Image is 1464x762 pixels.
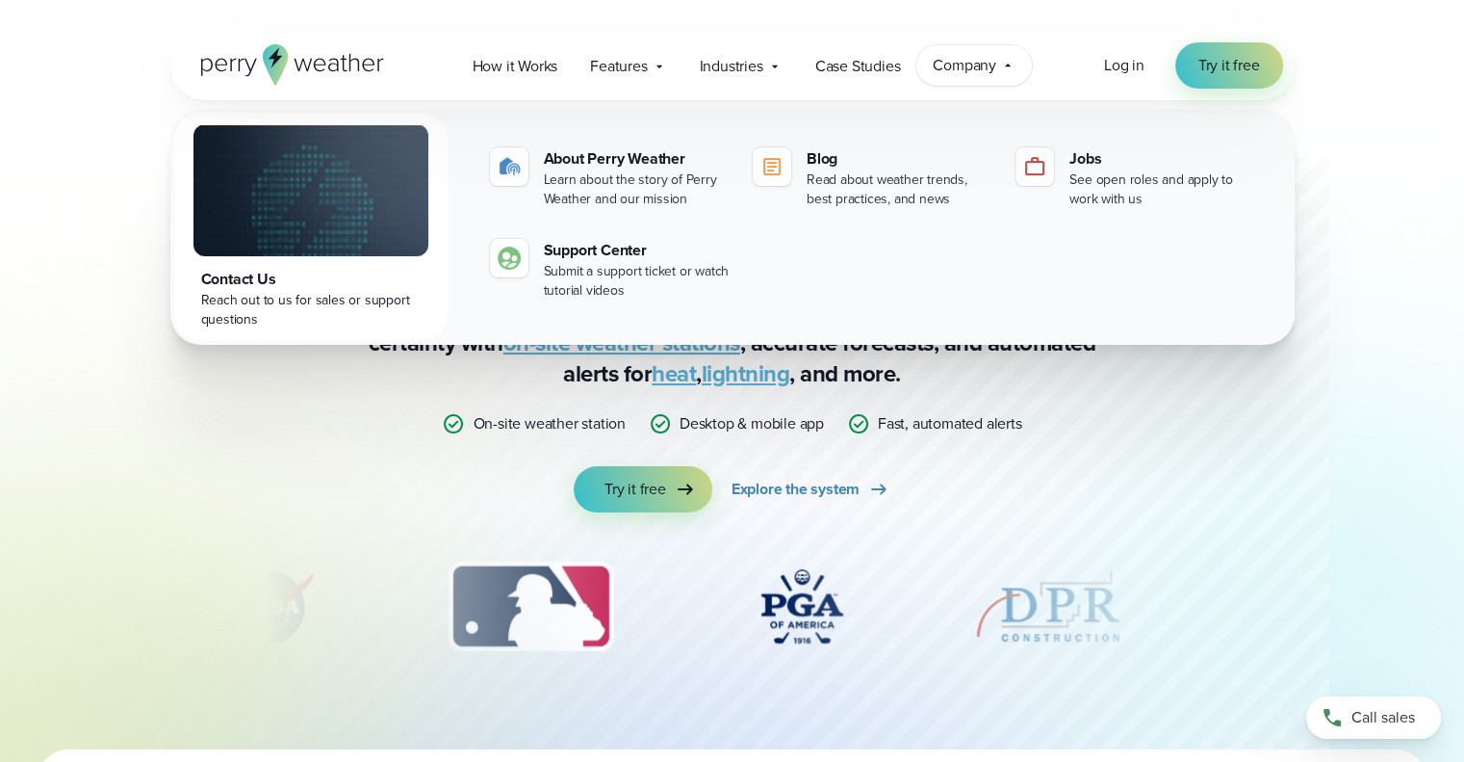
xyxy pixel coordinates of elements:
div: 2 of 12 [202,559,337,655]
img: about-icon.svg [498,155,521,178]
span: Explore the system [732,478,860,501]
p: Fast, automated alerts [878,412,1022,435]
a: heat [652,356,696,391]
a: Log in [1104,54,1144,77]
a: Case Studies [799,46,917,86]
span: Call sales [1351,706,1415,729]
span: Company [933,54,996,77]
div: 4 of 12 [725,559,879,655]
div: Blog [807,147,992,171]
div: Jobs [1069,147,1255,171]
a: How it Works [456,46,575,86]
a: Call sales [1306,696,1441,739]
div: About Perry Weather [544,147,730,171]
span: Log in [1104,54,1144,76]
a: Try it free [574,466,712,512]
div: Support Center [544,239,730,262]
div: See open roles and apply to work with us [1069,171,1255,209]
div: Read about weather trends, best practices, and news [807,171,992,209]
img: DPR-Construction.svg [971,559,1125,655]
span: Features [590,55,647,78]
p: Desktop & mobile app [680,412,824,435]
a: Try it free [1175,42,1283,89]
p: Stop relying on weather apps you can’t trust — Perry Weather delivers certainty with , accurate f... [347,297,1117,389]
div: Learn about the story of Perry Weather and our mission [544,171,730,209]
a: Support Center Submit a support ticket or watch tutorial videos [482,231,737,308]
div: slideshow [267,559,1198,665]
span: Case Studies [815,55,901,78]
img: jobs-icon-1.svg [1023,155,1046,178]
a: Explore the system [732,466,890,512]
a: About Perry Weather Learn about the story of Perry Weather and our mission [482,140,737,217]
div: 5 of 12 [971,559,1125,655]
a: Contact Us Reach out to us for sales or support questions [174,113,448,341]
img: MLB.svg [429,559,632,655]
div: Submit a support ticket or watch tutorial videos [544,262,730,301]
a: Jobs See open roles and apply to work with us [1008,140,1263,217]
img: contact-icon.svg [498,247,521,270]
a: lightning [702,356,790,391]
span: Try it free [604,478,666,501]
img: NASA.svg [202,559,337,655]
div: Reach out to us for sales or support questions [201,291,421,329]
img: blog-icon.svg [760,155,783,178]
a: Blog Read about weather trends, best practices, and news [745,140,1000,217]
p: On-site weather station [473,412,625,435]
span: Industries [700,55,763,78]
span: How it Works [473,55,558,78]
div: Contact Us [201,268,421,291]
span: Try it free [1198,54,1260,77]
img: PGA.svg [725,559,879,655]
div: 3 of 12 [429,559,632,655]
